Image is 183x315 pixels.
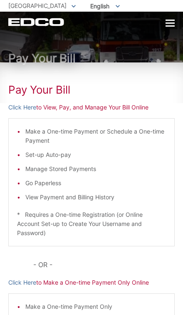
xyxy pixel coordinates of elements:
li: View Payment and Billing History [25,193,166,202]
li: Make a One-time Payment or Schedule a One-time Payment [25,127,166,145]
p: to View, Pay, and Manage Your Bill Online [8,103,175,112]
p: - OR - [33,259,175,270]
h1: Pay Your Bill [8,52,175,64]
li: Set-up Auto-pay [25,150,166,159]
li: Manage Stored Payments [25,164,166,174]
p: * Requires a One-time Registration (or Online Account Set-up to Create Your Username and Password) [17,210,166,238]
li: Make a One-time Payment Only [25,302,166,311]
a: Click Here [8,103,36,112]
a: Click Here [8,278,36,287]
li: Go Paperless [25,179,166,188]
h1: Pay Your Bill [8,83,175,97]
span: [GEOGRAPHIC_DATA] [8,2,67,9]
a: EDCD logo. Return to the homepage. [8,18,64,26]
p: to Make a One-time Payment Only Online [8,278,175,287]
